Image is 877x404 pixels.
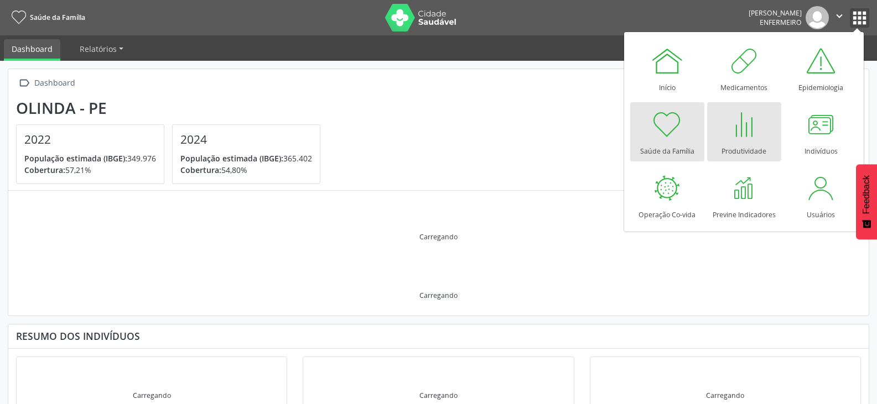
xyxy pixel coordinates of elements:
div: Carregando [133,391,171,400]
a: Medicamentos [707,39,781,98]
div: Resumo dos indivíduos [16,330,861,342]
button:  [829,6,850,29]
p: 349.976 [24,153,156,164]
a: Indivíduos [784,102,858,161]
span: População estimada (IBGE): [24,153,127,164]
a: Previne Indicadores [707,166,781,225]
p: 365.402 [180,153,312,164]
button: Feedback - Mostrar pesquisa [856,164,877,239]
span: Enfermeiro [760,18,802,27]
span: Saúde da Família [30,13,85,22]
i:  [833,10,845,22]
span: População estimada (IBGE): [180,153,283,164]
img: img [806,6,829,29]
div: [PERSON_NAME] [749,8,802,18]
a: Saúde da Família [630,102,704,161]
span: Relatórios [80,44,117,54]
a:  Dashboard [16,75,77,91]
p: 57,21% [24,164,156,176]
a: Relatórios [72,39,131,59]
h4: 2022 [24,133,156,146]
span: Cobertura: [180,165,221,175]
div: Carregando [419,391,458,400]
h4: 2024 [180,133,312,146]
span: Feedback [862,175,871,214]
a: Dashboard [4,39,60,61]
a: Produtividade [707,102,781,161]
span: Cobertura: [24,165,65,175]
div: Olinda - PE [16,99,328,117]
a: Operação Co-vida [630,166,704,225]
a: Usuários [784,166,858,225]
p: 54,80% [180,164,312,176]
i:  [16,75,32,91]
button: apps [850,8,869,28]
div: Carregando [706,391,744,400]
div: Dashboard [32,75,77,91]
a: Início [630,39,704,98]
a: Saúde da Família [8,8,85,27]
a: Epidemiologia [784,39,858,98]
div: Carregando [419,232,458,242]
div: Carregando [419,291,458,300]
